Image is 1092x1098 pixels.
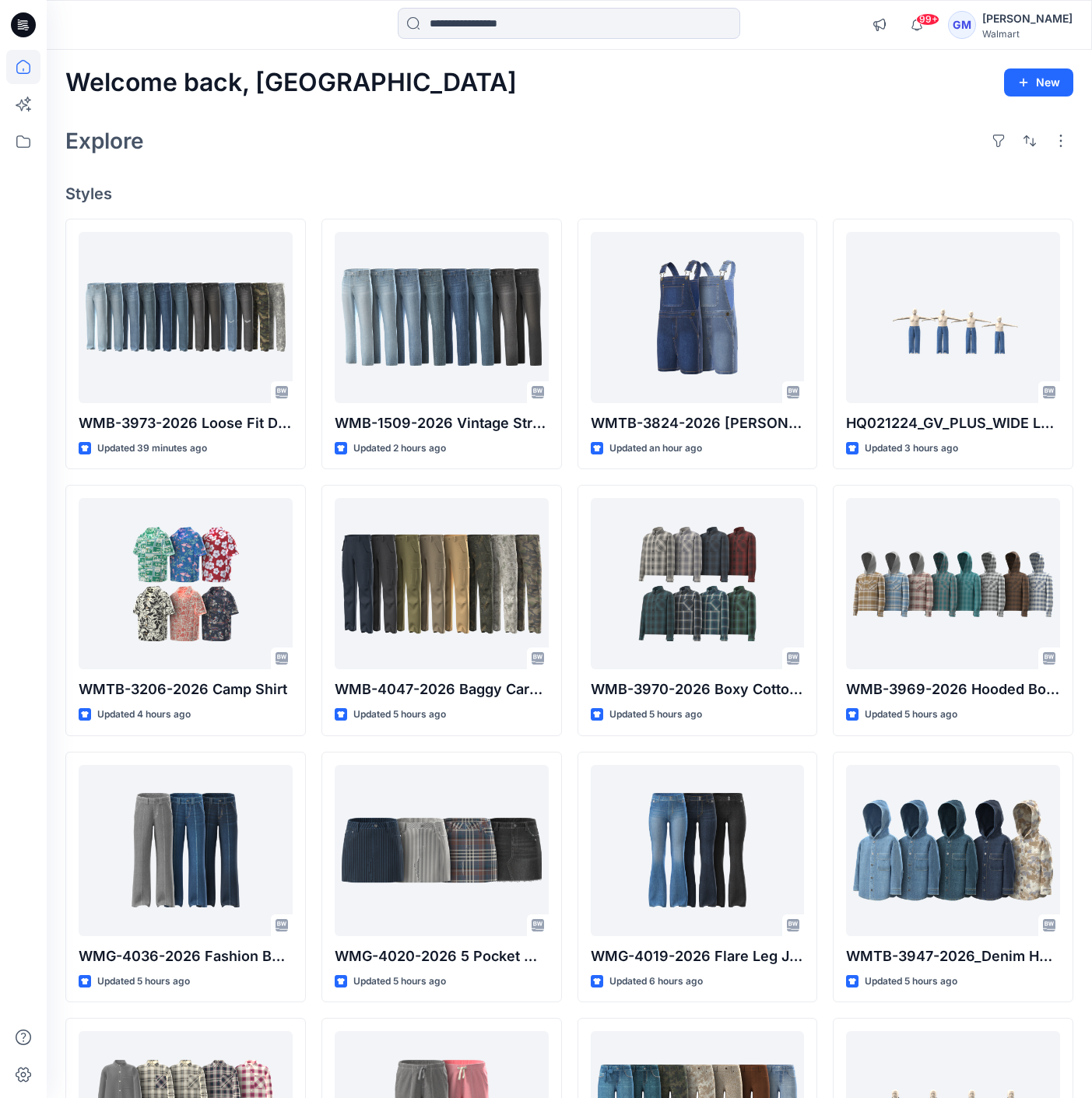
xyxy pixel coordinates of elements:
h4: Styles [65,184,1073,203]
p: Updated 6 hours ago [609,973,703,990]
p: Updated 5 hours ago [609,707,702,723]
button: New [1004,68,1073,96]
div: GM [948,11,976,39]
p: WMG-4036-2026 Fashion Boot Leg [PERSON_NAME] [79,945,293,967]
a: WMB-1509-2026 Vintage Straight Jean [335,232,549,403]
p: WMB-4047-2026 Baggy Cargo Pant [335,679,549,700]
div: Walmart [982,28,1073,40]
a: WMG-4020-2026 5 Pocket Mini Skirt [335,765,549,936]
p: WMB-3973-2026 Loose Fit Denim [79,412,293,434]
a: WMTB-3824-2026 Shortall [591,232,805,403]
a: WMB-3970-2026 Boxy Cotton Texture Flannel [591,498,805,669]
p: Updated 5 hours ago [353,973,446,990]
a: WMB-4047-2026 Baggy Cargo Pant [335,498,549,669]
p: HQ021224_GV_PLUS_WIDE LEG PULL ON [846,412,1060,434]
a: WMB-3969-2026 Hooded Boxy Crop Flannel [846,498,1060,669]
p: Updated 2 hours ago [353,440,446,457]
h2: Welcome back, [GEOGRAPHIC_DATA] [65,68,517,97]
div: [PERSON_NAME] [982,9,1073,28]
p: Updated 5 hours ago [865,973,957,990]
a: WMG-4019-2026 Flare Leg Jean_Opt2 [591,765,805,936]
p: Updated 5 hours ago [865,707,957,723]
p: WMB-3970-2026 Boxy Cotton Texture Flannel [591,679,805,700]
p: WMB-1509-2026 Vintage Straight [PERSON_NAME] [335,412,549,434]
a: HQ021224_GV_PLUS_WIDE LEG PULL ON [846,232,1060,403]
p: WMB-3969-2026 Hooded Boxy Crop Flannel [846,679,1060,700]
a: WMTB-3206-2026 Camp Shirt [79,498,293,669]
h2: Explore [65,128,144,153]
p: WMG-4020-2026 5 Pocket Mini Skirt [335,945,549,967]
span: 99+ [916,13,939,26]
p: Updated 39 minutes ago [97,440,207,457]
p: Updated 5 hours ago [97,973,190,990]
a: WMTB-3947-2026_Denim Hooded Overshirt [846,765,1060,936]
a: WMB-3973-2026 Loose Fit Denim [79,232,293,403]
a: WMG-4036-2026 Fashion Boot Leg Jean [79,765,293,936]
p: WMTB-3206-2026 Camp Shirt [79,679,293,700]
p: WMTB-3947-2026_Denim Hooded Overshirt [846,945,1060,967]
p: Updated 3 hours ago [865,440,958,457]
p: WMTB-3824-2026 [PERSON_NAME] [591,412,805,434]
p: WMG-4019-2026 Flare Leg Jean_Opt2 [591,945,805,967]
p: Updated an hour ago [609,440,702,457]
p: Updated 4 hours ago [97,707,191,723]
p: Updated 5 hours ago [353,707,446,723]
